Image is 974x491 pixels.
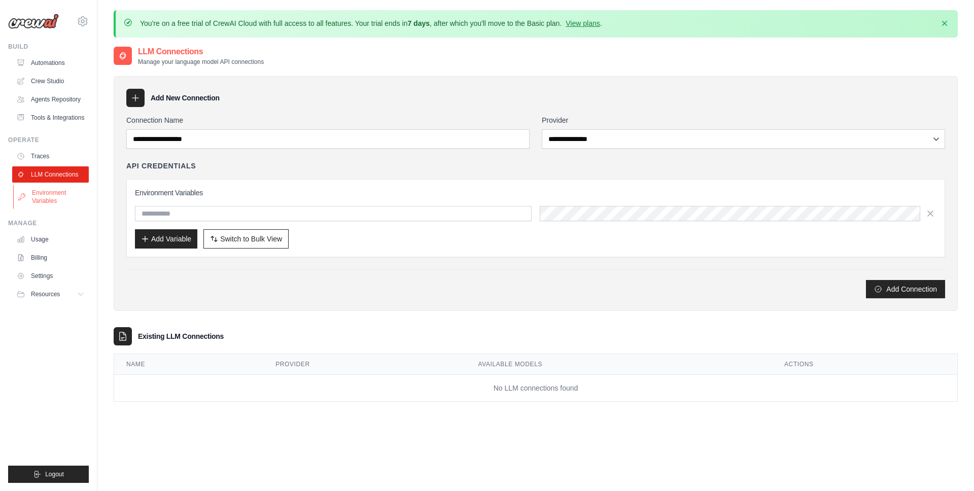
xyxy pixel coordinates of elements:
a: Billing [12,250,89,266]
th: Name [114,354,263,375]
a: Automations [12,55,89,71]
h3: Add New Connection [151,93,220,103]
a: Agents Repository [12,91,89,108]
label: Connection Name [126,115,530,125]
button: Switch to Bulk View [203,229,289,249]
label: Provider [542,115,945,125]
span: Logout [45,470,64,478]
a: Environment Variables [13,185,90,209]
h2: LLM Connections [138,46,264,58]
span: Switch to Bulk View [220,234,282,244]
div: Operate [8,136,89,144]
th: Available Models [466,354,772,375]
h4: API Credentials [126,161,196,171]
strong: 7 days [407,19,430,27]
td: No LLM connections found [114,375,957,402]
p: Manage your language model API connections [138,58,264,66]
img: Logo [8,14,59,29]
button: Logout [8,466,89,483]
th: Provider [263,354,466,375]
a: LLM Connections [12,166,89,183]
button: Resources [12,286,89,302]
a: Traces [12,148,89,164]
a: Tools & Integrations [12,110,89,126]
div: Build [8,43,89,51]
a: Usage [12,231,89,248]
a: Settings [12,268,89,284]
p: You're on a free trial of CrewAI Cloud with full access to all features. Your trial ends in , aft... [140,18,602,28]
h3: Environment Variables [135,188,936,198]
button: Add Connection [866,280,945,298]
th: Actions [772,354,957,375]
button: Add Variable [135,229,197,249]
a: Crew Studio [12,73,89,89]
div: Manage [8,219,89,227]
a: View plans [566,19,600,27]
h3: Existing LLM Connections [138,331,224,341]
span: Resources [31,290,60,298]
